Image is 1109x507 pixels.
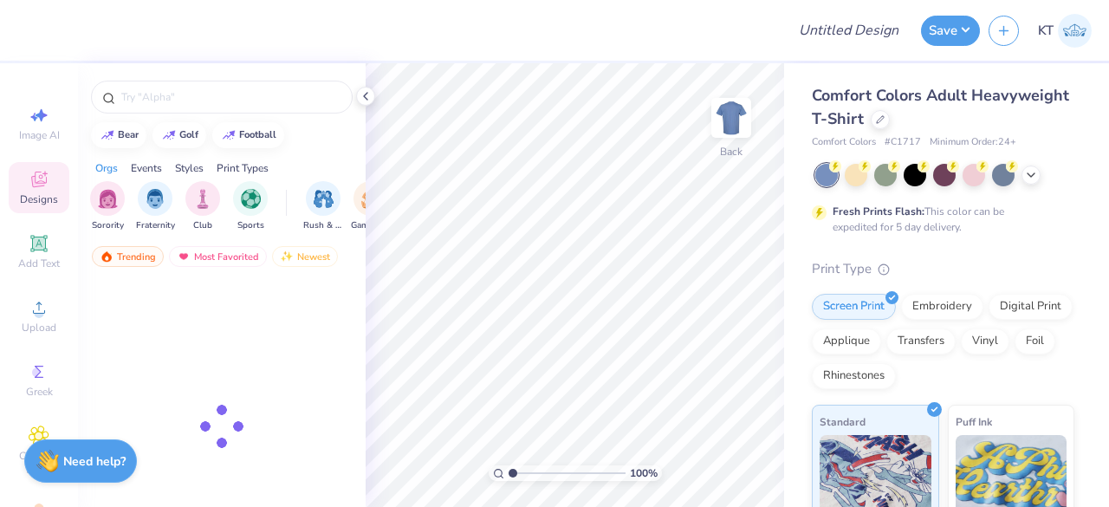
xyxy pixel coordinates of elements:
[303,219,343,232] span: Rush & Bid
[233,181,268,232] button: filter button
[351,219,391,232] span: Game Day
[961,328,1009,354] div: Vinyl
[785,13,912,48] input: Untitled Design
[118,130,139,140] div: bear
[101,130,114,140] img: trend_line.gif
[956,413,992,431] span: Puff Ink
[152,122,206,148] button: golf
[812,135,876,150] span: Comfort Colors
[91,122,146,148] button: bear
[222,130,236,140] img: trend_line.gif
[314,189,334,209] img: Rush & Bid Image
[212,122,284,148] button: football
[833,204,1046,235] div: This color can be expedited for 5 day delivery.
[63,453,126,470] strong: Need help?
[100,250,113,263] img: trending.gif
[185,181,220,232] button: filter button
[720,144,743,159] div: Back
[92,246,164,267] div: Trending
[989,294,1073,320] div: Digital Print
[136,219,175,232] span: Fraternity
[886,328,956,354] div: Transfers
[630,465,658,481] span: 100 %
[833,205,924,218] strong: Fresh Prints Flash:
[303,181,343,232] button: filter button
[95,160,118,176] div: Orgs
[233,181,268,232] div: filter for Sports
[280,250,294,263] img: Newest.gif
[90,181,125,232] div: filter for Sorority
[812,85,1069,129] span: Comfort Colors Adult Heavyweight T-Shirt
[146,189,165,209] img: Fraternity Image
[930,135,1016,150] span: Minimum Order: 24 +
[812,259,1074,279] div: Print Type
[162,130,176,140] img: trend_line.gif
[241,189,261,209] img: Sports Image
[239,130,276,140] div: football
[885,135,921,150] span: # C1717
[90,181,125,232] button: filter button
[812,294,896,320] div: Screen Print
[193,219,212,232] span: Club
[193,189,212,209] img: Club Image
[812,328,881,354] div: Applique
[237,219,264,232] span: Sports
[136,181,175,232] button: filter button
[98,189,118,209] img: Sorority Image
[921,16,980,46] button: Save
[1015,328,1055,354] div: Foil
[361,189,381,209] img: Game Day Image
[177,250,191,263] img: most_fav.gif
[26,385,53,399] span: Greek
[120,88,341,106] input: Try "Alpha"
[217,160,269,176] div: Print Types
[175,160,204,176] div: Styles
[92,219,124,232] span: Sorority
[820,413,866,431] span: Standard
[20,192,58,206] span: Designs
[179,130,198,140] div: golf
[812,363,896,389] div: Rhinestones
[1058,14,1092,48] img: Kayleigh Troy
[131,160,162,176] div: Events
[22,321,56,335] span: Upload
[136,181,175,232] div: filter for Fraternity
[185,181,220,232] div: filter for Club
[19,128,60,142] span: Image AI
[272,246,338,267] div: Newest
[169,246,267,267] div: Most Favorited
[351,181,391,232] div: filter for Game Day
[1038,21,1054,41] span: KT
[351,181,391,232] button: filter button
[303,181,343,232] div: filter for Rush & Bid
[714,101,749,135] img: Back
[9,449,69,477] span: Clipart & logos
[18,257,60,270] span: Add Text
[901,294,983,320] div: Embroidery
[1038,14,1092,48] a: KT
